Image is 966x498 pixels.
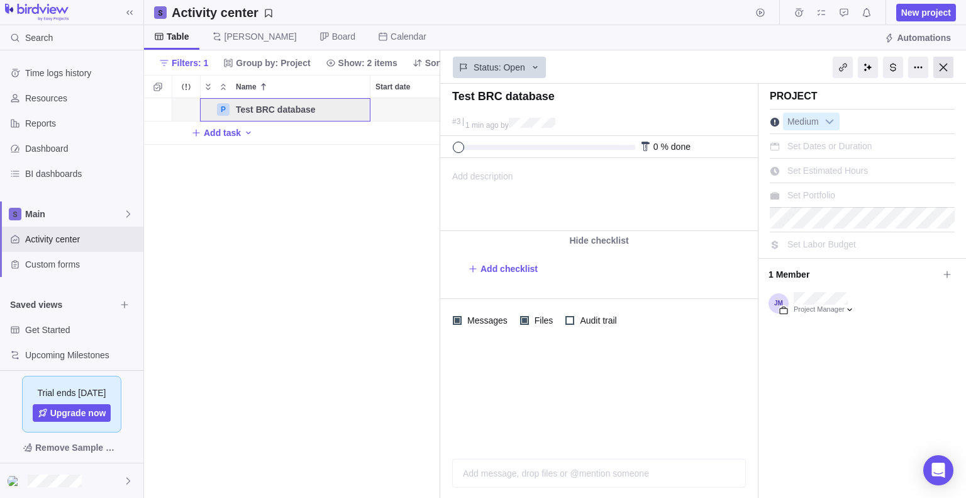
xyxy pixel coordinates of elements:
[501,121,509,130] span: by
[236,57,310,69] span: Group by: Project
[787,166,868,176] span: Set Estimated Hours
[790,4,808,21] span: Time logs
[897,31,951,44] span: Automations
[923,455,953,485] div: Open Intercom Messenger
[835,4,853,21] span: Approval requests
[25,31,53,44] span: Search
[858,4,875,21] span: Notifications
[25,208,123,220] span: Main
[216,78,231,96] span: Collapse
[858,57,878,78] div: AI
[787,141,872,151] span: Set Dates or Duration
[144,122,949,145] div: Add New
[770,91,818,101] span: Project
[116,296,133,314] span: Browse views
[332,30,355,43] span: Board
[321,54,402,72] span: Show: 2 items
[25,67,138,79] span: Time logs history
[787,239,856,249] span: Set Labor Budget
[440,231,758,250] div: Hide checklist
[172,98,201,122] div: Trouble indication
[901,6,951,19] span: New project
[858,9,875,20] a: Notifications
[8,473,23,489] div: Jenn McIntyre
[25,258,138,271] span: Custom forms
[370,76,445,98] div: Start date
[425,57,443,69] span: Sort
[653,142,658,152] span: 0
[225,30,297,43] span: [PERSON_NAME]
[167,30,189,43] span: Table
[480,263,538,275] span: Add checklist
[25,117,138,130] span: Reports
[833,57,853,78] div: Copy link
[191,124,241,142] span: Add task
[813,4,830,21] span: My assignments
[462,312,510,329] span: Messages
[25,92,138,105] span: Resources
[752,4,769,21] span: Start timer
[338,57,397,69] span: Show: 2 items
[452,118,460,126] div: #3
[783,113,840,130] div: Medium
[790,9,808,20] a: Time logs
[660,142,690,152] span: % done
[883,57,903,78] div: Billing
[10,298,116,311] span: Saved views
[201,98,370,122] div: Name
[25,142,138,155] span: Dashboard
[33,404,111,422] a: Upgrade now
[243,124,253,142] span: Add activity
[149,78,167,96] span: Selection mode
[391,30,426,43] span: Calendar
[5,4,69,21] img: logo
[236,103,316,116] span: Test BRC database
[574,312,619,329] span: Audit trail
[794,305,855,315] div: Project Manager
[8,476,23,486] img: Show
[38,387,106,399] span: Trial ends [DATE]
[933,57,953,78] div: Close
[217,103,230,116] div: P
[25,349,138,361] span: Upcoming Milestones
[908,57,928,78] div: More actions
[167,4,279,21] span: Save your current layout and filters as a View
[835,9,853,20] a: Approval requests
[50,407,106,419] span: Upgrade now
[784,113,823,131] span: Medium
[201,78,216,96] span: Expand
[25,324,138,336] span: Get Started
[25,233,138,246] span: Activity center
[154,54,213,72] span: Filters: 1
[813,9,830,20] a: My assignments
[231,98,370,121] div: Test BRC database
[218,54,315,72] span: Group by: Project
[787,190,835,200] span: Set Portfolio
[370,98,446,122] div: Start date
[204,127,241,139] span: Add task
[35,440,121,455] span: Remove Sample Data
[529,312,556,329] span: Files
[465,121,499,130] span: 1 min ago
[468,260,538,278] span: Add checklist
[408,54,448,72] span: Sort
[474,61,525,74] span: Status: Open
[769,264,938,285] span: 1 Member
[172,57,208,69] span: Filters: 1
[236,81,257,93] span: Name
[10,438,133,458] span: Remove Sample Data
[879,29,956,47] span: Automations
[172,4,258,21] h2: Activity center
[896,4,956,21] span: New project
[231,76,370,98] div: Name
[25,167,138,180] span: BI dashboards
[441,159,513,230] span: Add description
[375,81,410,93] span: Start date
